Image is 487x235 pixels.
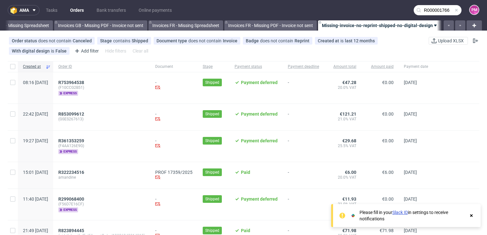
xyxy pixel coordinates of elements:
span: Payment status [235,64,278,69]
span: €0.00 [382,80,394,85]
span: Payment deferred [241,196,278,202]
img: logo [11,7,19,14]
div: - [155,196,193,208]
span: - [288,80,319,96]
span: 22:42 [DATE] [23,111,48,117]
span: Shipped [205,138,219,144]
span: Payment deferred [241,138,278,143]
div: - [155,80,193,91]
span: 15:01 [DATE] [23,170,48,175]
span: amandine [58,175,145,180]
span: contains [113,38,132,43]
span: does not contain [260,38,294,43]
span: 21.0% VAT [329,117,356,122]
span: Order status [12,38,38,43]
span: Document [155,64,193,69]
span: 20.0% VAT [329,175,356,180]
span: €71.98 [380,228,394,233]
a: Missing-invoice-no-reprint-shipped-no-digital-design [318,20,442,31]
span: Upload XLSX [437,39,465,43]
span: Stage [100,38,113,43]
span: Shipped [205,169,219,175]
span: express [58,207,78,212]
div: False [55,48,67,53]
a: Slack ID [392,210,408,215]
span: €6.00 [345,170,356,175]
span: does not contain [188,38,223,43]
span: Document type [156,38,188,43]
span: Shipped [205,196,219,202]
span: Shipped [205,80,219,85]
span: Payment date [404,64,428,69]
span: 11:40 [DATE] [23,196,48,202]
a: Orders [66,5,88,15]
div: Clear all [131,46,149,55]
span: 20.0% VAT [329,85,356,90]
span: €71.98 [342,228,356,233]
span: Amount total [329,64,356,69]
span: Payment deferred [241,80,278,85]
div: Shipped [132,38,148,43]
span: Created at [23,64,43,69]
div: Add filter [72,46,100,56]
a: R753964538 [58,80,85,85]
div: Please fill in your in settings to receive notifications [360,209,465,222]
a: Tasks [42,5,61,15]
div: Canceled [73,38,92,43]
img: Slack [350,212,356,219]
div: - [155,111,193,123]
div: - [155,138,193,149]
span: Payment deadline [288,64,319,69]
span: 21.0% VAT [329,202,356,207]
span: [DATE] [404,228,417,233]
span: R753964538 [58,80,84,85]
span: 08:16 [DATE] [23,80,48,85]
span: Created at [318,38,340,43]
span: ama [19,8,29,12]
a: R299068400 [58,196,85,202]
a: Invoices FR - Missing Spreadsheet [149,20,223,31]
span: Order ID [58,64,145,69]
span: R361353259 [58,138,84,143]
div: Invoice [223,38,237,43]
span: Stage [203,64,224,69]
span: is [340,38,345,43]
div: Hide filters [104,46,127,55]
a: PROF 17359/2025 [155,170,193,175]
span: R853099612 [58,111,84,117]
button: Upload XLSX [429,37,468,45]
span: €11.93 [342,196,356,202]
span: [DATE] [404,196,417,202]
span: R299068400 [58,196,84,202]
a: R322234516 [58,170,85,175]
span: 21:49 [DATE] [23,228,48,233]
a: R853099612 [58,111,85,117]
span: (GSES267613) [58,117,145,122]
span: €6.00 [382,170,394,175]
span: Payment deferred [241,111,278,117]
span: €47.28 [342,80,356,85]
span: Paid [241,228,250,233]
a: R823894445 [58,228,85,233]
span: Badge [246,38,260,43]
span: Paid [241,170,250,175]
span: With digital design [12,48,51,53]
div: last 12 months [345,38,375,43]
a: Invoices GB - Missing PDF - Invoice not sent [54,20,147,31]
span: express [58,91,78,96]
span: 19:27 [DATE] [23,138,48,143]
a: Invoices FR - Missing PDF - Invoice not sent [224,20,317,31]
span: - [288,196,319,212]
span: Shipped [205,228,219,233]
span: [DATE] [404,111,417,117]
span: - [288,111,319,123]
a: Bank transfers [93,5,130,15]
div: Reprint [294,38,309,43]
span: is [51,48,55,53]
span: [DATE] [404,138,417,143]
span: €29.68 [342,138,356,143]
span: Amount paid [367,64,394,69]
span: [DATE] [404,80,417,85]
span: €0.00 [382,196,394,202]
a: R361353259 [58,138,85,143]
